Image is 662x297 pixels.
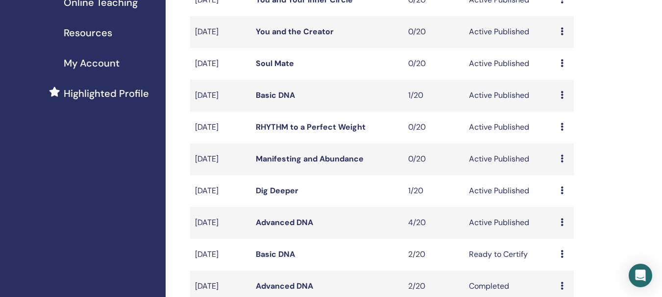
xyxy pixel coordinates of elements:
[64,25,112,40] span: Resources
[464,239,555,271] td: Ready to Certify
[464,175,555,207] td: Active Published
[403,16,464,48] td: 0/20
[190,175,251,207] td: [DATE]
[464,112,555,143] td: Active Published
[256,249,295,259] a: Basic DNA
[629,264,652,287] div: Open Intercom Messenger
[403,48,464,80] td: 0/20
[256,154,364,164] a: Manifesting and Abundance
[256,58,294,69] a: Soul Mate
[190,80,251,112] td: [DATE]
[256,90,295,100] a: Basic DNA
[403,143,464,175] td: 0/20
[464,80,555,112] td: Active Published
[256,26,334,37] a: You and the Creator
[190,48,251,80] td: [DATE]
[190,239,251,271] td: [DATE]
[464,16,555,48] td: Active Published
[190,16,251,48] td: [DATE]
[256,217,313,228] a: Advanced DNA
[190,112,251,143] td: [DATE]
[403,207,464,239] td: 4/20
[256,185,298,196] a: Dig Deeper
[403,80,464,112] td: 1/20
[256,281,313,291] a: Advanced DNA
[403,239,464,271] td: 2/20
[64,86,149,101] span: Highlighted Profile
[403,112,464,143] td: 0/20
[256,122,366,132] a: RHYTHM to a Perfect Weight
[464,48,555,80] td: Active Published
[464,207,555,239] td: Active Published
[464,143,555,175] td: Active Published
[64,56,120,70] span: My Account
[190,143,251,175] td: [DATE]
[403,175,464,207] td: 1/20
[190,207,251,239] td: [DATE]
